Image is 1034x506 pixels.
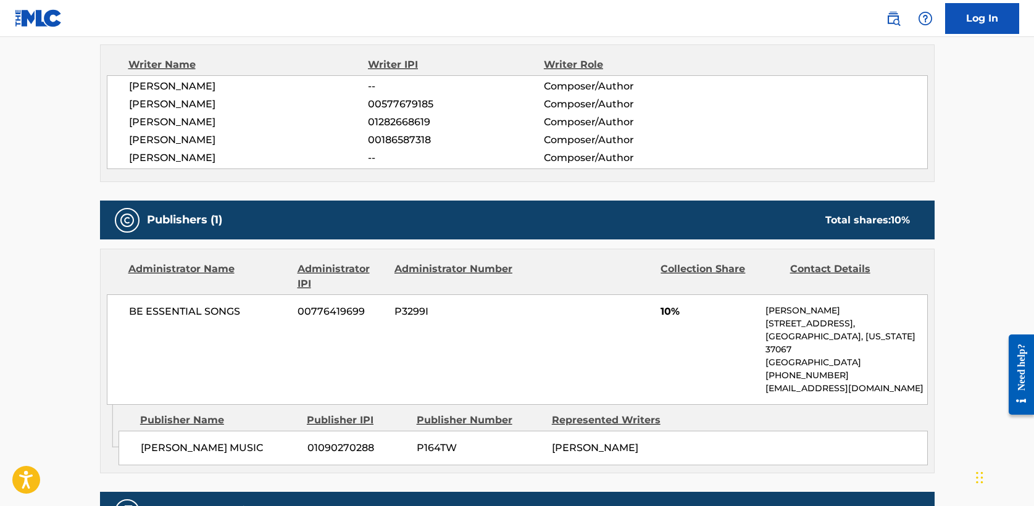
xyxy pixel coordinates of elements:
[129,304,289,319] span: BE ESSENTIAL SONGS
[129,97,369,112] span: [PERSON_NAME]
[661,304,756,319] span: 10%
[128,262,288,291] div: Administrator Name
[368,133,543,147] span: 00186587318
[147,213,222,227] h5: Publishers (1)
[417,441,543,455] span: P164TW
[913,6,938,31] div: Help
[891,214,910,226] span: 10 %
[945,3,1019,34] a: Log In
[765,382,927,395] p: [EMAIL_ADDRESS][DOMAIN_NAME]
[129,151,369,165] span: [PERSON_NAME]
[307,413,407,428] div: Publisher IPI
[765,317,927,330] p: [STREET_ADDRESS],
[417,413,543,428] div: Publisher Number
[790,262,910,291] div: Contact Details
[368,151,543,165] span: --
[661,262,780,291] div: Collection Share
[765,330,927,356] p: [GEOGRAPHIC_DATA], [US_STATE] 37067
[120,213,135,228] img: Publishers
[886,11,901,26] img: search
[394,304,514,319] span: P3299I
[368,115,543,130] span: 01282668619
[552,413,678,428] div: Represented Writers
[544,79,704,94] span: Composer/Author
[394,262,514,291] div: Administrator Number
[544,57,704,72] div: Writer Role
[298,262,385,291] div: Administrator IPI
[999,325,1034,425] iframe: Resource Center
[544,133,704,147] span: Composer/Author
[129,79,369,94] span: [PERSON_NAME]
[129,133,369,147] span: [PERSON_NAME]
[544,115,704,130] span: Composer/Author
[368,57,544,72] div: Writer IPI
[765,356,927,369] p: [GEOGRAPHIC_DATA]
[918,11,933,26] img: help
[15,9,62,27] img: MLC Logo
[544,151,704,165] span: Composer/Author
[881,6,906,31] a: Public Search
[976,459,983,496] div: Drag
[368,97,543,112] span: 00577679185
[765,369,927,382] p: [PHONE_NUMBER]
[128,57,369,72] div: Writer Name
[368,79,543,94] span: --
[141,441,298,455] span: [PERSON_NAME] MUSIC
[825,213,910,228] div: Total shares:
[552,442,638,454] span: [PERSON_NAME]
[972,447,1034,506] iframe: Chat Widget
[140,413,298,428] div: Publisher Name
[544,97,704,112] span: Composer/Author
[129,115,369,130] span: [PERSON_NAME]
[307,441,407,455] span: 01090270288
[765,304,927,317] p: [PERSON_NAME]
[298,304,385,319] span: 00776419699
